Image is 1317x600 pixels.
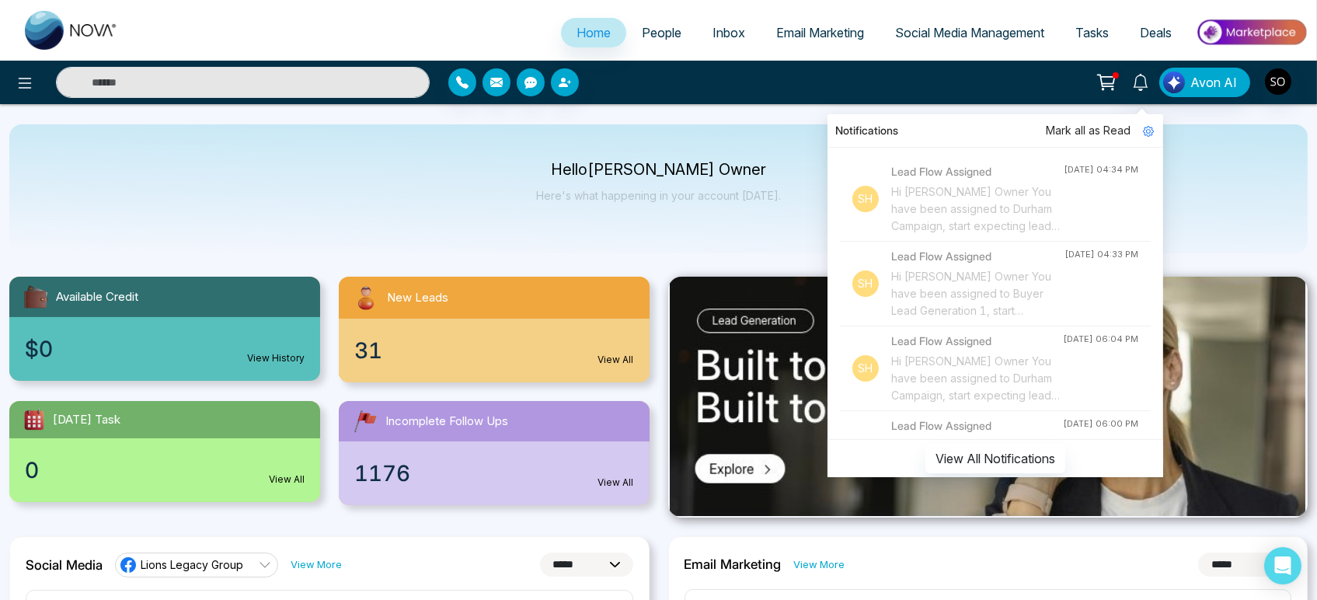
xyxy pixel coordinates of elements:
[351,407,379,435] img: followUps.svg
[776,25,864,40] span: Email Marketing
[354,334,382,367] span: 31
[26,557,103,573] h2: Social Media
[891,333,1063,350] h4: Lead Flow Assigned
[1265,68,1291,95] img: User Avatar
[25,11,118,50] img: Nova CRM Logo
[1163,72,1185,93] img: Lead Flow
[852,270,879,297] p: Sh
[642,25,681,40] span: People
[577,25,611,40] span: Home
[880,18,1060,47] a: Social Media Management
[56,288,138,306] span: Available Credit
[1190,73,1237,92] span: Avon AI
[25,333,53,365] span: $0
[1064,248,1138,261] div: [DATE] 04:33 PM
[852,186,879,212] p: Sh
[891,268,1064,319] div: Hi [PERSON_NAME] Owner You have been assigned to Buyer Lead Generation 1, start expecting leads a...
[1159,68,1250,97] button: Avon AI
[670,277,1305,516] img: .
[1075,25,1109,40] span: Tasks
[1063,333,1138,346] div: [DATE] 06:04 PM
[1064,163,1138,176] div: [DATE] 04:34 PM
[22,283,50,311] img: availableCredit.svg
[561,18,626,47] a: Home
[891,248,1064,265] h4: Lead Flow Assigned
[1140,25,1172,40] span: Deals
[794,557,845,572] a: View More
[895,25,1044,40] span: Social Media Management
[713,25,745,40] span: Inbox
[385,413,508,431] span: Incomplete Follow Ups
[329,277,659,382] a: New Leads31View All
[891,163,1064,180] h4: Lead Flow Assigned
[891,353,1063,404] div: Hi [PERSON_NAME] Owner You have been assigned to Durham Campaign, start expecting leads anytime n...
[761,18,880,47] a: Email Marketing
[141,557,243,572] span: Lions Legacy Group
[1264,547,1301,584] div: Open Intercom Messenger
[329,401,659,505] a: Incomplete Follow Ups1176View All
[25,454,39,487] span: 0
[891,438,1063,489] div: Hi [PERSON_NAME] Owner You have been assigned to Buyer Lead Generation, start expecting leads any...
[351,283,381,312] img: newLeads.svg
[247,351,305,365] a: View History
[598,353,634,367] a: View All
[269,473,305,487] a: View All
[925,444,1065,473] button: View All Notifications
[626,18,697,47] a: People
[891,417,1063,434] h4: Lead Flow Assigned
[53,411,120,429] span: [DATE] Task
[387,289,448,307] span: New Leads
[1060,18,1124,47] a: Tasks
[891,183,1064,235] div: Hi [PERSON_NAME] Owner You have been assigned to Durham Campaign, start expecting leads anytime n...
[354,457,410,490] span: 1176
[598,476,634,490] a: View All
[827,114,1163,148] div: Notifications
[1063,417,1138,431] div: [DATE] 06:00 PM
[536,163,781,176] p: Hello [PERSON_NAME] Owner
[697,18,761,47] a: Inbox
[1046,122,1131,139] span: Mark all as Read
[685,556,782,572] h2: Email Marketing
[852,355,879,382] p: Sh
[1124,18,1187,47] a: Deals
[291,557,342,572] a: View More
[22,407,47,432] img: todayTask.svg
[1195,15,1308,50] img: Market-place.gif
[925,451,1065,464] a: View All Notifications
[536,189,781,202] p: Here's what happening in your account [DATE].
